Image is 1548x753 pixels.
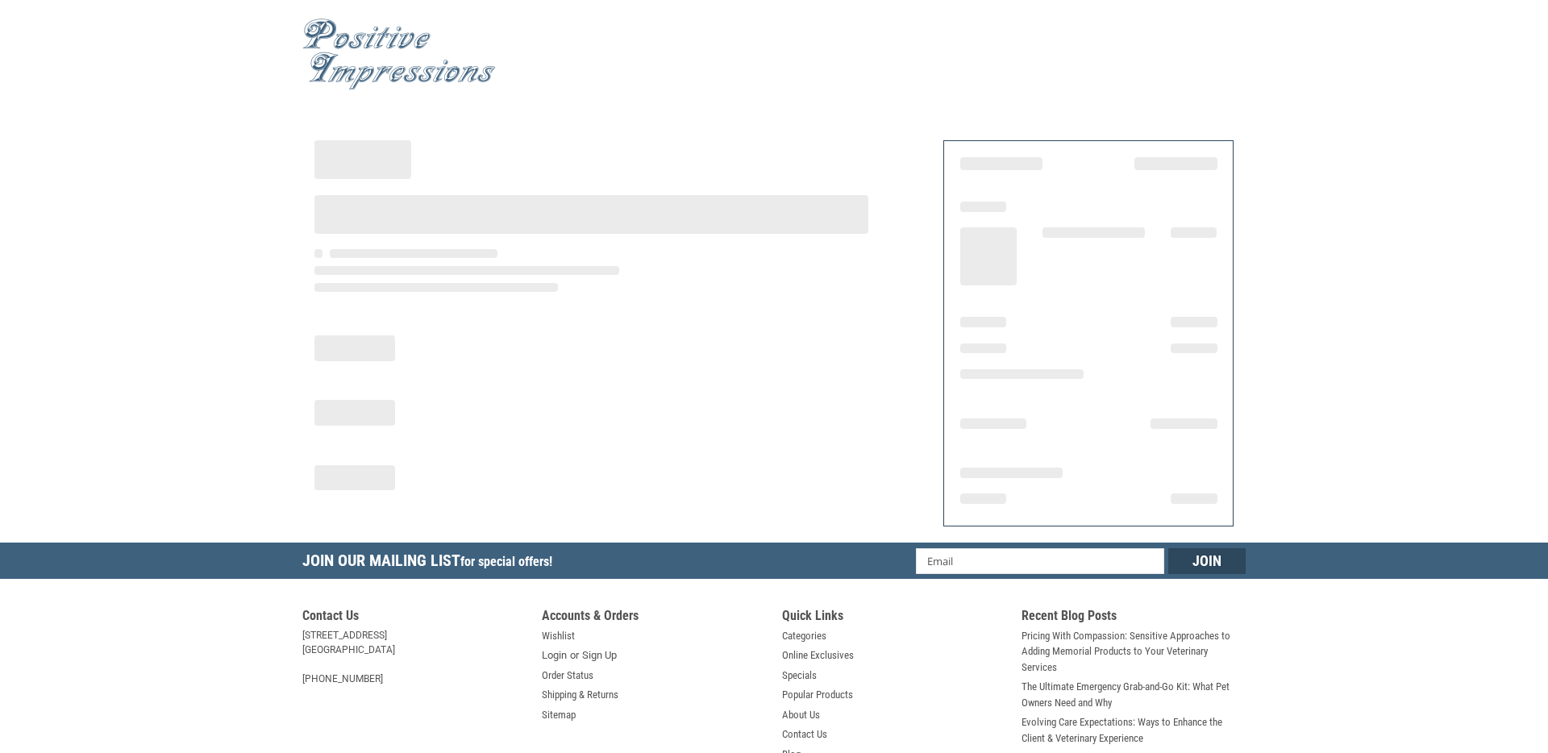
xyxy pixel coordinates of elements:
a: Contact Us [782,726,827,743]
a: Specials [782,668,817,684]
a: Sign Up [582,647,617,664]
a: Categories [782,628,826,644]
h5: Join Our Mailing List [302,543,560,584]
a: Login [542,647,567,664]
a: About Us [782,707,820,723]
a: Popular Products [782,687,853,703]
a: Shipping & Returns [542,687,618,703]
a: Pricing With Compassion: Sensitive Approaches to Adding Memorial Products to Your Veterinary Serv... [1022,628,1246,676]
a: Wishlist [542,628,575,644]
h5: Quick Links [782,608,1006,628]
input: Join [1168,548,1246,574]
a: Order Status [542,668,593,684]
address: [STREET_ADDRESS] [GEOGRAPHIC_DATA] [PHONE_NUMBER] [302,628,526,686]
input: Email [916,548,1165,574]
span: for special offers! [460,554,552,569]
a: Sitemap [542,707,576,723]
a: Online Exclusives [782,647,854,664]
h5: Recent Blog Posts [1022,608,1246,628]
span: or [560,647,589,664]
img: Positive Impressions [302,19,496,90]
h5: Accounts & Orders [542,608,766,628]
a: The Ultimate Emergency Grab-and-Go Kit: What Pet Owners Need and Why [1022,679,1246,710]
h5: Contact Us [302,608,526,628]
a: Evolving Care Expectations: Ways to Enhance the Client & Veterinary Experience [1022,714,1246,746]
